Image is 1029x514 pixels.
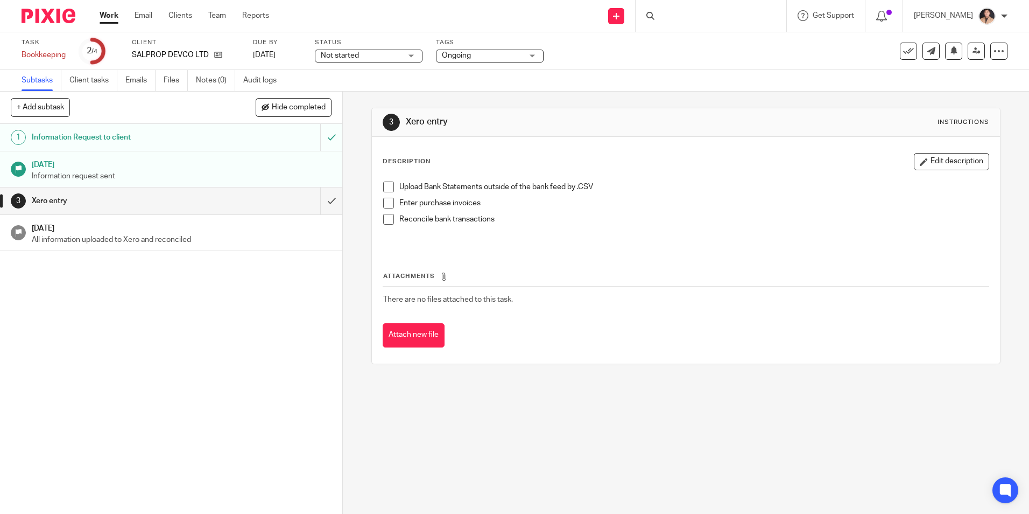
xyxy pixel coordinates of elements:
a: Reports [242,10,269,21]
h1: Xero entry [32,193,217,209]
label: Client [132,38,239,47]
p: Description [383,157,431,166]
p: Information request sent [32,171,332,182]
p: [PERSON_NAME] [914,10,973,21]
div: Bookkeeping [22,50,66,60]
small: /4 [91,48,97,54]
a: Team [208,10,226,21]
div: 3 [11,193,26,209]
a: Notes (0) [196,70,235,91]
h1: [DATE] [32,220,332,234]
div: 2 [87,45,97,57]
span: There are no files attached to this task. [383,296,513,303]
label: Status [315,38,422,47]
p: Upload Bank Statements outside of the bank feed by .CSV [399,182,988,192]
p: SALPROP DEVCO LTD [132,50,209,60]
span: Get Support [813,12,854,19]
button: Edit description [914,153,989,170]
span: Not started [321,52,359,59]
h1: Xero entry [406,116,709,128]
div: 3 [383,114,400,131]
a: Files [164,70,188,91]
a: Subtasks [22,70,61,91]
button: Hide completed [256,98,332,116]
a: Email [135,10,152,21]
img: Nikhil%20(2).jpg [978,8,996,25]
span: [DATE] [253,51,276,59]
div: Instructions [938,118,989,127]
span: Ongoing [442,52,471,59]
a: Clients [168,10,192,21]
h1: Information Request to client [32,129,217,145]
a: Work [100,10,118,21]
label: Tags [436,38,544,47]
p: Enter purchase invoices [399,198,988,209]
a: Emails [125,70,156,91]
button: Attach new file [383,323,445,348]
a: Client tasks [69,70,117,91]
button: + Add subtask [11,98,70,116]
a: Audit logs [243,70,285,91]
p: Reconcile bank transactions [399,214,988,225]
p: All information uploaded to Xero and reconciled [32,234,332,245]
h1: [DATE] [32,157,332,170]
div: 1 [11,130,26,145]
img: Pixie [22,9,75,23]
span: Attachments [383,273,435,279]
label: Due by [253,38,301,47]
span: Hide completed [272,103,326,112]
label: Task [22,38,66,47]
